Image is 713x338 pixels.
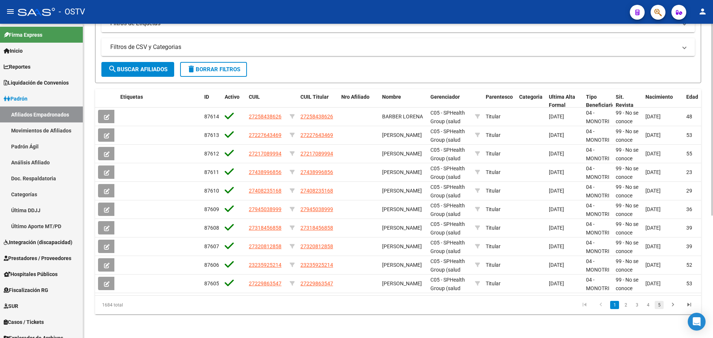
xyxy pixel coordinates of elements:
datatable-header-cell: Tipo Beneficiario [583,89,613,114]
div: [DATE] [549,187,580,195]
span: 27438996856 [249,169,281,175]
span: [PERSON_NAME] [382,188,422,194]
span: 27217089994 [249,151,281,157]
span: 27229863547 [249,280,281,286]
a: 1 [610,301,619,309]
span: [DATE] [645,206,661,212]
span: 87609 [204,206,219,212]
span: 99 - No se conoce situación de revista [616,240,638,271]
span: 87606 [204,262,219,268]
datatable-header-cell: Sit. Revista [613,89,642,114]
span: 27229863547 [300,280,333,286]
span: [PERSON_NAME] [382,262,422,268]
span: [PERSON_NAME] [382,169,422,175]
span: 27227643469 [249,132,281,138]
span: 04 - MONOTRIBUTISTAS [586,277,632,291]
span: C05 - SPHealth Group (salud plena) [430,258,465,281]
span: C05 - SPHealth Group (salud plena) [430,184,465,207]
span: Hospitales Públicos [4,270,58,278]
span: CUIL [249,94,260,100]
span: C05 - SPHealth Group (salud plena) [430,221,465,244]
datatable-header-cell: Activo [222,89,246,114]
span: Sit. Revista [616,94,634,108]
datatable-header-cell: ID [201,89,222,114]
span: Gerenciador [430,94,460,100]
div: [DATE] [549,150,580,158]
span: 36 [686,206,692,212]
span: 99 - No se conoce situación de revista [616,258,638,289]
span: [DATE] [645,114,661,119]
span: [PERSON_NAME] [382,243,422,249]
span: [PERSON_NAME] [382,280,422,286]
span: 04 - MONOTRIBUTISTAS [586,165,632,180]
span: Liquidación de Convenios [4,79,69,87]
span: Titular [486,206,501,212]
span: C05 - SPHealth Group (salud plena) [430,240,465,263]
span: 23235925214 [249,262,281,268]
span: [PERSON_NAME] [382,132,422,138]
a: 5 [655,301,664,309]
span: [DATE] [645,132,661,138]
a: go to first page [577,301,592,309]
span: C05 - SPHealth Group (salud plena) [430,165,465,188]
span: 27258438626 [300,114,333,119]
div: [DATE] [549,168,580,177]
span: 87614 [204,114,219,119]
span: 99 - No se conoce situación de revista [616,184,638,215]
a: 2 [621,301,630,309]
span: SUR [4,302,18,310]
span: 53 [686,280,692,286]
li: page 2 [620,299,631,311]
div: [DATE] [549,279,580,288]
span: 99 - No se conoce situación de revista [616,110,638,141]
a: go to last page [682,301,696,309]
span: Categoria [519,94,543,100]
span: 87610 [204,188,219,194]
span: 99 - No se conoce situación de revista [616,128,638,160]
span: 04 - MONOTRIBUTISTAS [586,221,632,236]
span: [DATE] [645,262,661,268]
span: 99 - No se conoce situación de revista [616,165,638,197]
datatable-header-cell: Edad [683,89,702,114]
span: [DATE] [645,188,661,194]
button: Borrar Filtros [180,62,247,77]
span: 27945038999 [300,206,333,212]
span: 52 [686,262,692,268]
span: 27438996856 [300,169,333,175]
span: 55 [686,151,692,157]
span: 27318456858 [249,225,281,231]
span: 87608 [204,225,219,231]
mat-panel-title: Filtros de CSV y Categorias [110,43,677,51]
span: Nombre [382,94,401,100]
a: go to previous page [594,301,608,309]
div: 1684 total [95,296,215,314]
span: 99 - No se conoce situación de revista [616,203,638,234]
span: [PERSON_NAME] [382,206,422,212]
span: [PERSON_NAME] [382,225,422,231]
span: [DATE] [645,225,661,231]
span: 04 - MONOTRIBUTISTAS [586,128,632,143]
span: 99 - No se conoce situación de revista [616,221,638,252]
span: C05 - SPHealth Group (salud plena) [430,277,465,300]
span: 99 - No se conoce situación de revista [616,277,638,308]
div: [DATE] [549,205,580,214]
span: CUIL Titular [300,94,329,100]
span: Casos / Tickets [4,318,44,326]
span: 87611 [204,169,219,175]
div: [DATE] [549,242,580,251]
a: 3 [632,301,641,309]
span: Titular [486,114,501,119]
span: 87605 [204,280,219,286]
datatable-header-cell: CUIL [246,89,287,114]
div: Open Intercom Messenger [688,313,706,331]
span: 39 [686,225,692,231]
li: page 4 [642,299,654,311]
span: Titular [486,280,501,286]
datatable-header-cell: Nro Afiliado [338,89,379,114]
span: 27408235168 [249,188,281,194]
span: Titular [486,225,501,231]
span: Inicio [4,47,23,55]
span: 04 - MONOTRIBUTISTAS [586,184,632,198]
span: C05 - SPHealth Group (salud plena) [430,147,465,170]
span: Padrón [4,95,27,103]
